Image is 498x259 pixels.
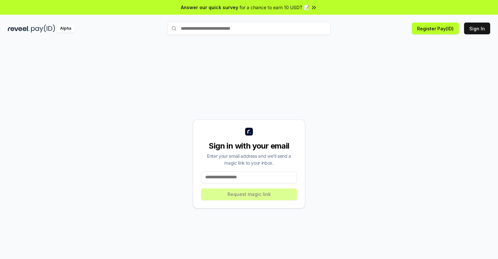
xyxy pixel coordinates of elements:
div: Enter your email address and we’ll send a magic link to your inbox. [201,153,297,166]
span: Answer our quick survey [181,4,238,11]
img: pay_id [31,24,55,33]
div: Sign in with your email [201,141,297,151]
img: logo_small [245,128,253,136]
div: Alpha [56,24,75,33]
button: Register Pay(ID) [412,23,459,34]
button: Sign In [464,23,490,34]
img: reveel_dark [8,24,30,33]
span: for a chance to earn 10 USDT 📝 [240,4,309,11]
